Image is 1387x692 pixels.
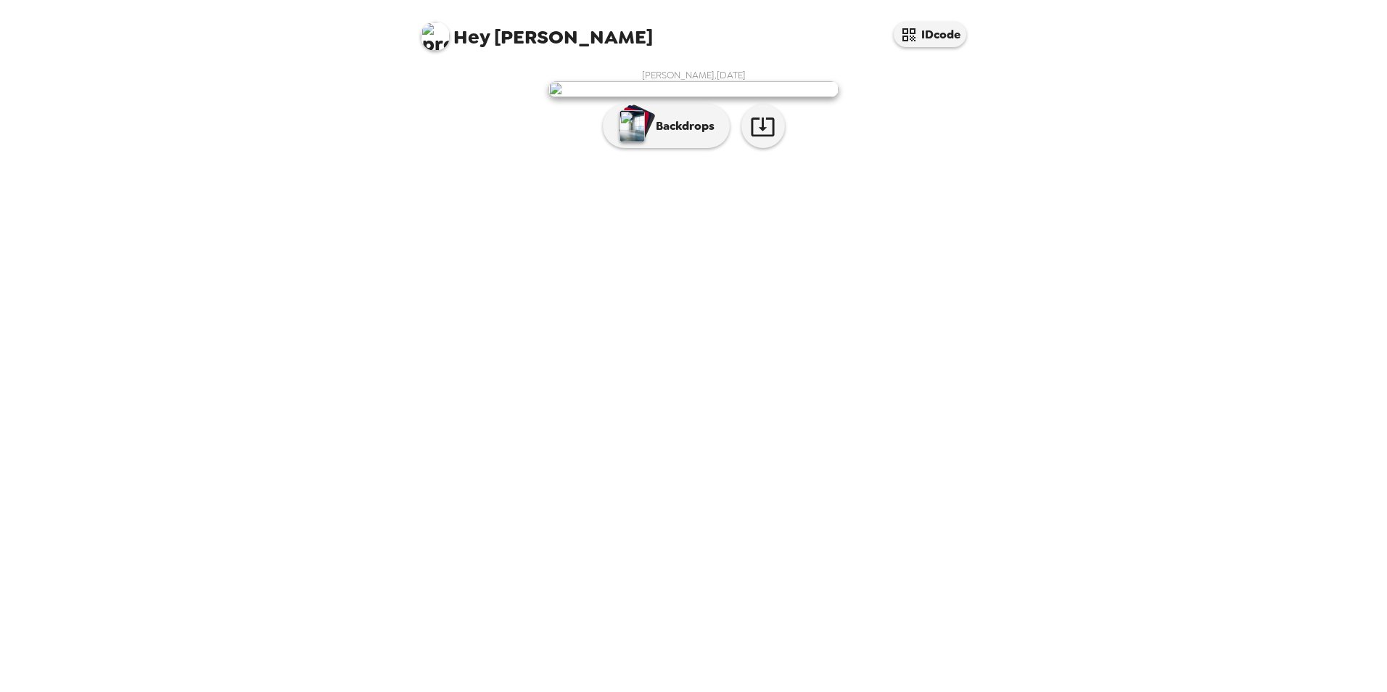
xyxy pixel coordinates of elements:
button: Backdrops [603,104,730,148]
p: Backdrops [649,118,715,135]
span: [PERSON_NAME] [421,15,653,47]
img: user [548,81,839,97]
span: [PERSON_NAME] , [DATE] [642,69,746,81]
img: profile pic [421,22,450,51]
button: IDcode [894,22,966,47]
span: Hey [453,24,490,50]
